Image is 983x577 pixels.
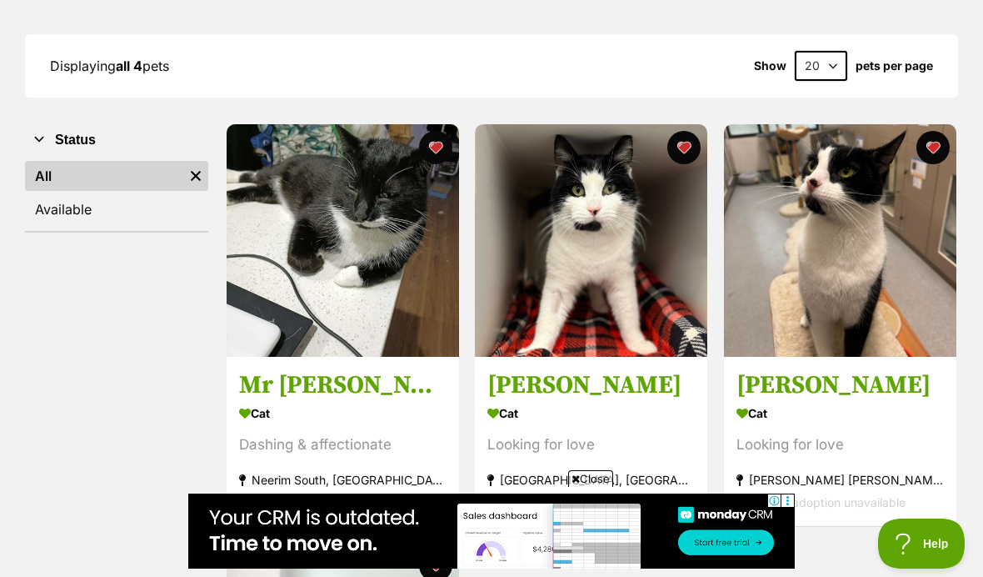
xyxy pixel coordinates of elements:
[487,401,695,425] div: Cat
[239,369,447,401] h3: Mr [PERSON_NAME]
[475,124,707,357] img: Buckley
[724,357,956,526] a: [PERSON_NAME] Cat Looking for love [PERSON_NAME] [PERSON_NAME], [GEOGRAPHIC_DATA] Interstate adop...
[227,357,459,526] a: Mr [PERSON_NAME] Cat Dashing & affectionate Neerim South, [GEOGRAPHIC_DATA] Interstate adoption u...
[754,59,786,73] span: Show
[116,58,142,74] strong: all 4
[736,434,944,456] div: Looking for love
[724,124,956,357] img: Roger
[736,401,944,425] div: Cat
[736,495,906,509] span: Interstate adoption unavailable
[736,469,944,491] div: [PERSON_NAME] [PERSON_NAME], [GEOGRAPHIC_DATA]
[25,158,208,231] div: Status
[50,58,169,74] span: Displaying pets
[878,519,966,569] iframe: Help Scout Beacon - Open
[487,469,695,491] div: [GEOGRAPHIC_DATA], [GEOGRAPHIC_DATA]
[25,129,208,151] button: Status
[487,434,695,456] div: Looking for love
[916,131,950,164] button: favourite
[475,357,707,526] a: [PERSON_NAME] Cat Looking for love [GEOGRAPHIC_DATA], [GEOGRAPHIC_DATA] Interstate adoption unava...
[239,434,447,456] div: Dashing & affectionate
[736,369,944,401] h3: [PERSON_NAME]
[239,401,447,425] div: Cat
[419,131,452,164] button: favourite
[568,470,613,487] span: Close
[227,124,459,357] img: Mr Moustache
[25,194,208,224] a: Available
[183,161,208,191] a: Remove filter
[668,131,701,164] button: favourite
[25,161,183,191] a: All
[856,59,933,73] label: pets per page
[239,469,447,491] div: Neerim South, [GEOGRAPHIC_DATA]
[188,494,795,569] iframe: Advertisement
[487,369,695,401] h3: [PERSON_NAME]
